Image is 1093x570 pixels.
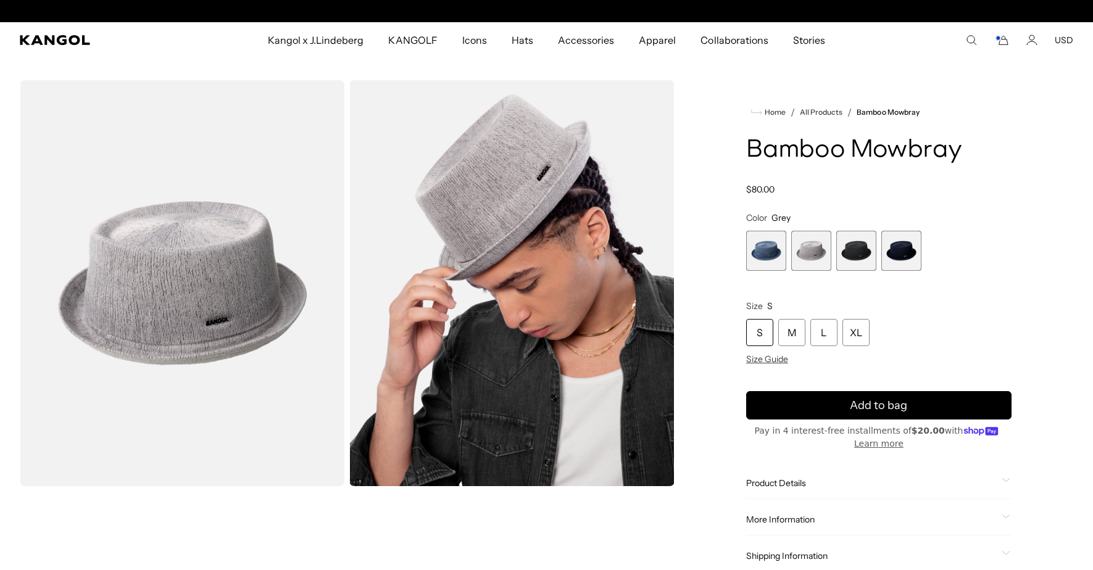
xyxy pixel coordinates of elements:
[626,22,688,58] a: Apparel
[881,231,921,271] div: 4 of 4
[881,231,921,271] label: Dark Blue
[791,231,831,271] label: Grey
[781,22,837,58] a: Stories
[420,6,674,16] div: 2 of 2
[420,6,674,16] slideshow-component: Announcement bar
[746,231,786,271] label: DENIM BLUE
[778,319,805,346] div: M
[1026,35,1037,46] a: Account
[793,22,825,58] span: Stories
[376,22,449,58] a: KANGOLF
[20,80,344,486] img: color-grey
[836,231,876,271] div: 3 of 4
[762,108,786,117] span: Home
[268,22,364,58] span: Kangol x J.Lindeberg
[751,107,786,118] a: Home
[700,22,768,58] span: Collaborations
[966,35,977,46] summary: Search here
[746,212,767,223] span: Color
[842,105,852,120] li: /
[746,477,997,489] span: Product Details
[546,22,626,58] a: Accessories
[746,105,1012,120] nav: breadcrumbs
[1055,35,1073,46] button: USD
[771,212,791,223] span: Grey
[746,300,763,312] span: Size
[20,80,675,486] product-gallery: Gallery Viewer
[639,22,676,58] span: Apparel
[558,22,614,58] span: Accessories
[512,22,533,58] span: Hats
[836,231,876,271] label: Black
[420,6,674,16] div: Announcement
[499,22,546,58] a: Hats
[450,22,499,58] a: Icons
[746,550,997,561] span: Shipping Information
[842,319,870,346] div: XL
[688,22,780,58] a: Collaborations
[462,22,487,58] span: Icons
[746,391,1012,419] button: Add to bag
[388,22,437,58] span: KANGOLF
[746,231,786,271] div: 1 of 4
[850,397,907,414] span: Add to bag
[857,108,919,117] a: Bamboo Mowbray
[767,300,773,312] span: S
[800,108,842,117] a: All Products
[994,35,1009,46] button: Cart
[746,319,773,346] div: S
[810,319,837,346] div: L
[746,353,788,365] span: Size Guide
[20,35,177,45] a: Kangol
[746,514,997,525] span: More Information
[746,184,775,195] span: $80.00
[791,231,831,271] div: 2 of 4
[786,105,795,120] li: /
[349,80,674,486] img: grey
[256,22,376,58] a: Kangol x J.Lindeberg
[746,137,1012,164] h1: Bamboo Mowbray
